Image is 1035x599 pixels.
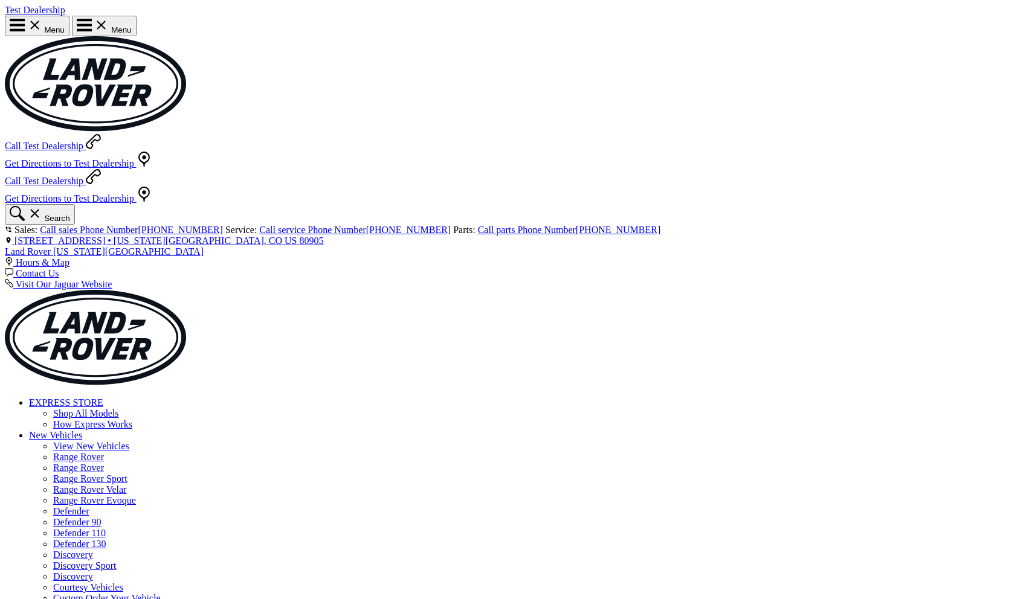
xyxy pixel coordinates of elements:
[5,290,186,385] img: Generic
[285,235,297,246] span: US
[5,193,134,203] span: Get Directions to Test Dealership
[53,419,132,429] a: How Express Works
[53,473,127,484] a: Range Rover Sport
[5,268,59,278] a: Contact Us
[53,549,93,560] a: Discovery
[478,225,576,235] span: Call parts Phone Number
[269,235,282,246] span: CO
[53,539,106,549] a: Defender 130
[15,235,111,246] span: [STREET_ADDRESS] •
[5,235,324,246] a: [STREET_ADDRESS] • [US_STATE][GEOGRAPHIC_DATA], CO US 80905
[53,463,104,473] a: Range Rover
[114,235,266,246] span: [US_STATE][GEOGRAPHIC_DATA],
[53,441,129,451] a: View New Vehicles
[44,214,69,223] span: Search
[225,225,254,235] span: Service
[5,377,186,387] a: land-rover
[44,25,64,34] span: Menu
[29,430,82,440] a: New Vehicles
[53,484,126,495] a: Range Rover Velar
[40,225,223,235] a: Call sales Phone Number[PHONE_NUMBER]
[53,560,116,571] a: Discovery Sport
[5,204,75,225] button: Open the inventory search
[5,123,186,133] a: land-rover
[29,397,103,408] a: EXPRESS STORE
[300,235,324,246] span: 80905
[5,16,69,36] button: Open the main navigation menu
[5,246,204,257] a: Land Rover [US_STATE][GEOGRAPHIC_DATA]
[5,158,152,168] a: Get Directions to Test Dealership
[254,225,257,235] span: :
[5,257,69,267] a: Hours & Map
[15,225,35,235] span: Sales
[5,193,152,203] a: Get Directions to Test Dealership
[35,225,37,235] span: :
[453,225,472,235] span: Parts
[53,517,102,527] a: Defender 90
[53,571,93,581] a: Discovery
[5,141,101,151] a: Call Test Dealership
[5,36,186,132] img: Generic
[53,452,104,462] a: Range Rover
[111,25,131,34] span: Menu
[5,158,134,168] span: Get Directions to Test Dealership
[5,5,65,15] a: Test Dealership
[53,408,118,418] a: Shop All Models
[259,225,451,235] a: Call service Phone Number[PHONE_NUMBER]
[72,16,137,36] button: Open the main navigation menu
[5,141,83,151] span: Call Test Dealership
[478,225,661,235] a: Call parts Phone Number[PHONE_NUMBER]
[5,176,83,186] span: Call Test Dealership
[472,225,475,235] span: :
[259,225,366,235] span: Call service Phone Number
[5,176,101,186] a: Call Test Dealership
[5,279,112,289] a: Visit Our Jaguar Website
[53,495,136,505] a: Range Rover Evoque
[53,582,123,592] a: Courtesy Vehicles
[53,506,89,516] a: Defender
[40,225,138,235] span: Call sales Phone Number
[53,528,106,538] a: Defender 110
